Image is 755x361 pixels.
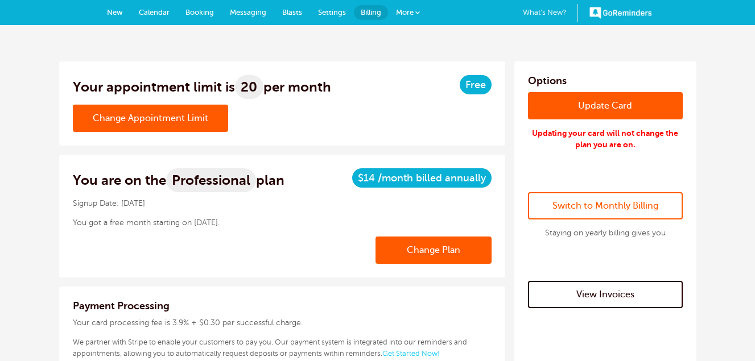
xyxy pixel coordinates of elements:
[361,8,381,16] span: Billing
[376,236,492,264] a: Change Plan
[528,127,683,150] p: Updating your card will not change the plan you are on.
[230,8,266,16] span: Messaging
[282,8,302,16] span: Blasts
[73,300,492,312] h4: Payment Processing
[107,8,123,16] span: New
[354,5,388,20] a: Billing
[166,168,256,192] span: Professional
[73,198,492,209] p: Signup Date: [DATE]
[73,105,228,132] a: Change Appointment Limit
[235,75,263,99] span: 20
[528,281,683,308] a: View Invoices
[523,4,578,22] a: What's New?
[73,168,284,192] h3: You are on the plan
[73,75,331,99] h3: Your appointment limit is per month
[528,227,683,239] p: Staying on yearly billing gives you
[185,8,214,16] span: Booking
[528,75,683,86] h4: Options
[528,92,683,119] a: Update Card
[73,317,492,329] p: Your card processing fee is 3.9% + $0.30 per successful charge.
[382,350,440,358] a: Get Started Now!
[73,337,492,359] p: We partner with Stripe to enable your customers to pay you. Our payment system is integrated into...
[465,79,486,90] span: Free
[396,8,414,16] span: More
[318,8,346,16] span: Settings
[378,172,413,184] span: /month
[416,172,486,184] span: Billed annually
[358,172,375,184] span: $14
[139,8,170,16] span: Calendar
[528,192,683,219] a: Switch to Monthly Billing
[73,217,492,229] p: You got a free month starting on [DATE].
